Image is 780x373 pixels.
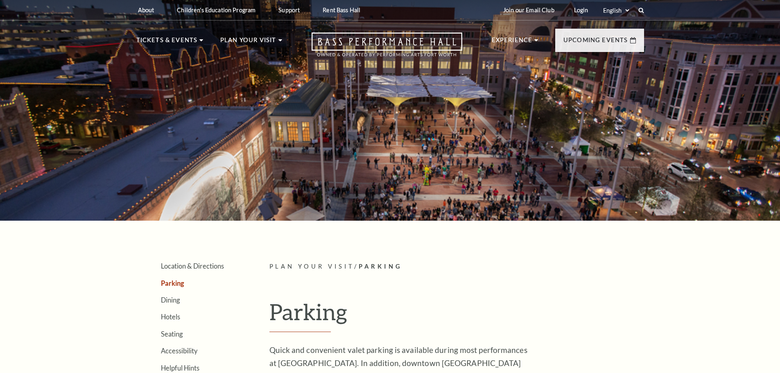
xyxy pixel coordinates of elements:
[161,347,197,355] a: Accessibility
[269,298,644,332] h1: Parking
[136,35,198,50] p: Tickets & Events
[269,263,355,270] span: Plan Your Visit
[161,296,180,304] a: Dining
[161,330,183,338] a: Seating
[161,364,199,372] a: Helpful Hints
[138,7,154,14] p: About
[177,7,255,14] p: Children's Education Program
[563,35,628,50] p: Upcoming Events
[323,7,360,14] p: Rent Bass Hall
[269,262,644,272] p: /
[492,35,533,50] p: Experience
[278,7,300,14] p: Support
[161,262,224,270] a: Location & Directions
[161,313,180,321] a: Hotels
[601,7,631,14] select: Select:
[220,35,276,50] p: Plan Your Visit
[161,279,184,287] a: Parking
[359,263,402,270] span: Parking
